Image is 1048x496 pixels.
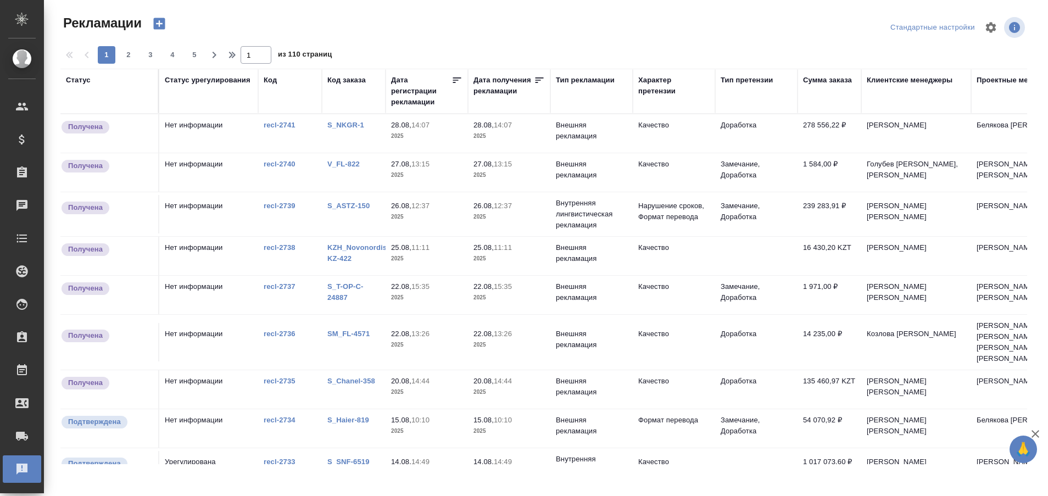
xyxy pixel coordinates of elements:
[1004,17,1027,38] span: Посмотреть информацию
[159,323,258,361] td: Нет информации
[264,121,296,129] a: recl-2741
[473,211,545,222] p: 2025
[327,243,393,263] a: KZH_Novonordisk-KZ-422
[264,330,296,338] a: recl-2736
[473,292,545,303] p: 2025
[411,121,430,129] p: 14:07
[633,409,715,448] td: Формат перевода
[411,160,430,168] p: 13:15
[638,75,710,97] div: Характер претензии
[494,330,512,338] p: 13:26
[798,323,861,361] td: 14 235,00 ₽
[164,46,181,64] button: 4
[411,377,430,385] p: 14:44
[861,451,971,489] td: [PERSON_NAME]
[494,377,512,385] p: 14:44
[264,202,296,210] a: recl-2739
[186,46,203,64] button: 5
[715,153,798,192] td: Замечание, Доработка
[391,330,411,338] p: 22.08,
[66,75,91,86] div: Статус
[550,192,633,236] td: Внутренняя лингвистическая рекламация
[264,377,296,385] a: recl-2735
[411,330,430,338] p: 13:26
[264,160,296,168] a: recl-2740
[715,114,798,153] td: Доработка
[473,121,494,129] p: 28.08,
[411,282,430,291] p: 15:35
[473,377,494,385] p: 20.08,
[550,276,633,314] td: Внешняя рекламация
[798,276,861,314] td: 1 971,00 ₽
[798,409,861,448] td: 54 070,92 ₽
[861,370,971,409] td: [PERSON_NAME] [PERSON_NAME]
[327,121,364,129] a: S_NKGR-1
[391,387,462,398] p: 2025
[327,160,360,168] a: V_FL-822
[473,458,494,466] p: 14.08,
[411,416,430,424] p: 10:10
[550,409,633,448] td: Внешняя рекламация
[120,46,137,64] button: 2
[861,276,971,314] td: [PERSON_NAME] [PERSON_NAME]
[633,153,715,192] td: Качество
[633,114,715,153] td: Качество
[327,75,366,86] div: Код заказа
[494,243,512,252] p: 11:11
[494,416,512,424] p: 10:10
[68,160,103,171] p: Получена
[391,211,462,222] p: 2025
[68,416,121,427] p: Подтверждена
[494,282,512,291] p: 15:35
[391,458,411,466] p: 14.08,
[68,244,103,255] p: Получена
[391,339,462,350] p: 2025
[159,114,258,153] td: Нет информации
[391,202,411,210] p: 26.08,
[327,458,370,466] a: S_SNF-6519
[473,387,545,398] p: 2025
[861,409,971,448] td: [PERSON_NAME] [PERSON_NAME]
[159,370,258,409] td: Нет информации
[264,75,277,86] div: Код
[159,409,258,448] td: Нет информации
[473,416,494,424] p: 15.08,
[159,195,258,233] td: Нет информации
[391,253,462,264] p: 2025
[411,458,430,466] p: 14:49
[68,283,103,294] p: Получена
[633,237,715,275] td: Качество
[68,330,103,341] p: Получена
[391,75,451,108] div: Дата регистрации рекламации
[186,49,203,60] span: 5
[861,195,971,233] td: [PERSON_NAME] [PERSON_NAME]
[142,46,159,64] button: 3
[159,451,258,489] td: Урегулирована
[473,202,494,210] p: 26.08,
[264,416,296,424] a: recl-2734
[473,170,545,181] p: 2025
[978,14,1004,41] span: Настроить таблицу
[391,243,411,252] p: 25.08,
[633,195,715,233] td: Нарушение сроков, Формат перевода
[798,237,861,275] td: 16 430,20 KZT
[473,282,494,291] p: 22.08,
[473,243,494,252] p: 25.08,
[391,170,462,181] p: 2025
[861,237,971,275] td: [PERSON_NAME]
[550,237,633,275] td: Внешняя рекламация
[473,131,545,142] p: 2025
[391,416,411,424] p: 15.08,
[391,131,462,142] p: 2025
[633,276,715,314] td: Качество
[473,339,545,350] p: 2025
[68,202,103,213] p: Получена
[633,451,715,489] td: Качество
[264,458,296,466] a: recl-2733
[391,282,411,291] p: 22.08,
[159,276,258,314] td: Нет информации
[798,153,861,192] td: 1 584,00 ₽
[861,323,971,361] td: Козлова [PERSON_NAME]
[550,323,633,361] td: Внешняя рекламация
[327,202,370,210] a: S_ASTZ-150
